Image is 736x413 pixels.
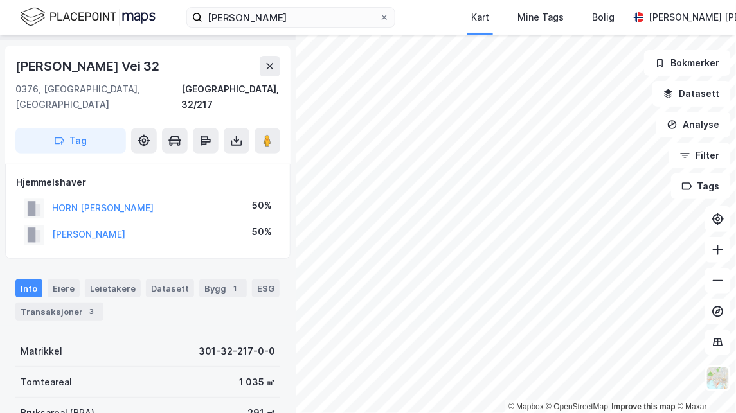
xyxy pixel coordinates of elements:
[199,344,275,359] div: 301-32-217-0-0
[85,305,98,318] div: 3
[199,279,247,297] div: Bygg
[508,402,544,411] a: Mapbox
[48,279,80,297] div: Eiere
[517,10,564,25] div: Mine Tags
[252,198,272,213] div: 50%
[239,374,275,390] div: 1 035 ㎡
[146,279,194,297] div: Datasett
[202,8,379,27] input: Søk på adresse, matrikkel, gårdeiere, leietakere eller personer
[15,82,182,112] div: 0376, [GEOGRAPHIC_DATA], [GEOGRAPHIC_DATA]
[21,344,62,359] div: Matrikkel
[672,351,736,413] iframe: Chat Widget
[669,143,731,168] button: Filter
[672,351,736,413] div: Kontrollprogram for chat
[15,56,162,76] div: [PERSON_NAME] Vei 32
[671,173,731,199] button: Tags
[546,402,609,411] a: OpenStreetMap
[229,282,242,295] div: 1
[21,374,72,390] div: Tomteareal
[471,10,489,25] div: Kart
[182,82,280,112] div: [GEOGRAPHIC_DATA], 32/217
[15,128,126,154] button: Tag
[21,6,156,28] img: logo.f888ab2527a4732fd821a326f86c7f29.svg
[652,81,731,107] button: Datasett
[15,303,103,321] div: Transaksjoner
[612,402,676,411] a: Improve this map
[16,175,280,190] div: Hjemmelshaver
[85,279,141,297] div: Leietakere
[644,50,731,76] button: Bokmerker
[252,279,280,297] div: ESG
[656,112,731,137] button: Analyse
[252,224,272,240] div: 50%
[15,279,42,297] div: Info
[592,10,615,25] div: Bolig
